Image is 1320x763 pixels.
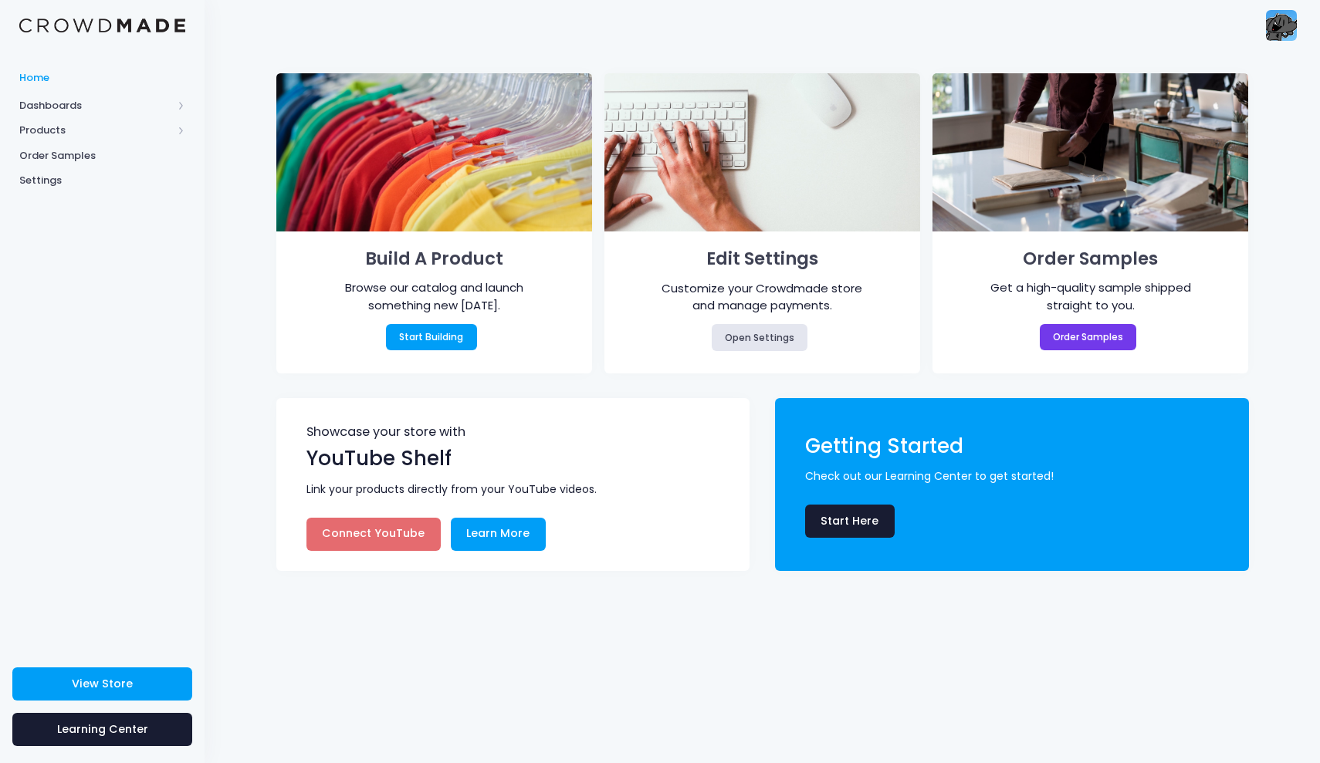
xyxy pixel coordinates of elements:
div: Browse our catalog and launch something new [DATE]. [323,279,544,314]
img: User [1266,10,1297,41]
div: Get a high-quality sample shipped straight to you. [980,279,1201,314]
h1: Edit Settings [627,244,898,275]
span: Learning Center [57,721,148,737]
img: Logo [19,19,185,33]
span: Order Samples [19,148,185,164]
span: Home [19,70,185,86]
span: Settings [19,173,185,188]
a: View Store [12,667,192,701]
h1: Build A Product [299,244,570,275]
span: Check out our Learning Center to get started! [805,468,1227,484]
div: Customize your Crowdmade store and manage payments. [652,280,873,315]
span: Getting Started [805,432,963,460]
h1: Order Samples [956,244,1227,275]
a: Start Building [386,324,477,350]
span: YouTube Shelf [306,444,452,472]
a: Open Settings [712,324,808,350]
a: Learning Center [12,713,192,746]
span: Products [19,123,172,138]
span: View Store [72,676,133,691]
a: Learn More [451,518,546,551]
span: Showcase your store with [306,426,723,444]
a: Order Samples [1040,324,1137,350]
span: Dashboards [19,98,172,113]
span: Link your products directly from your YouTube videos. [306,481,728,498]
a: Connect YouTube [306,518,441,551]
a: Start Here [805,505,895,538]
